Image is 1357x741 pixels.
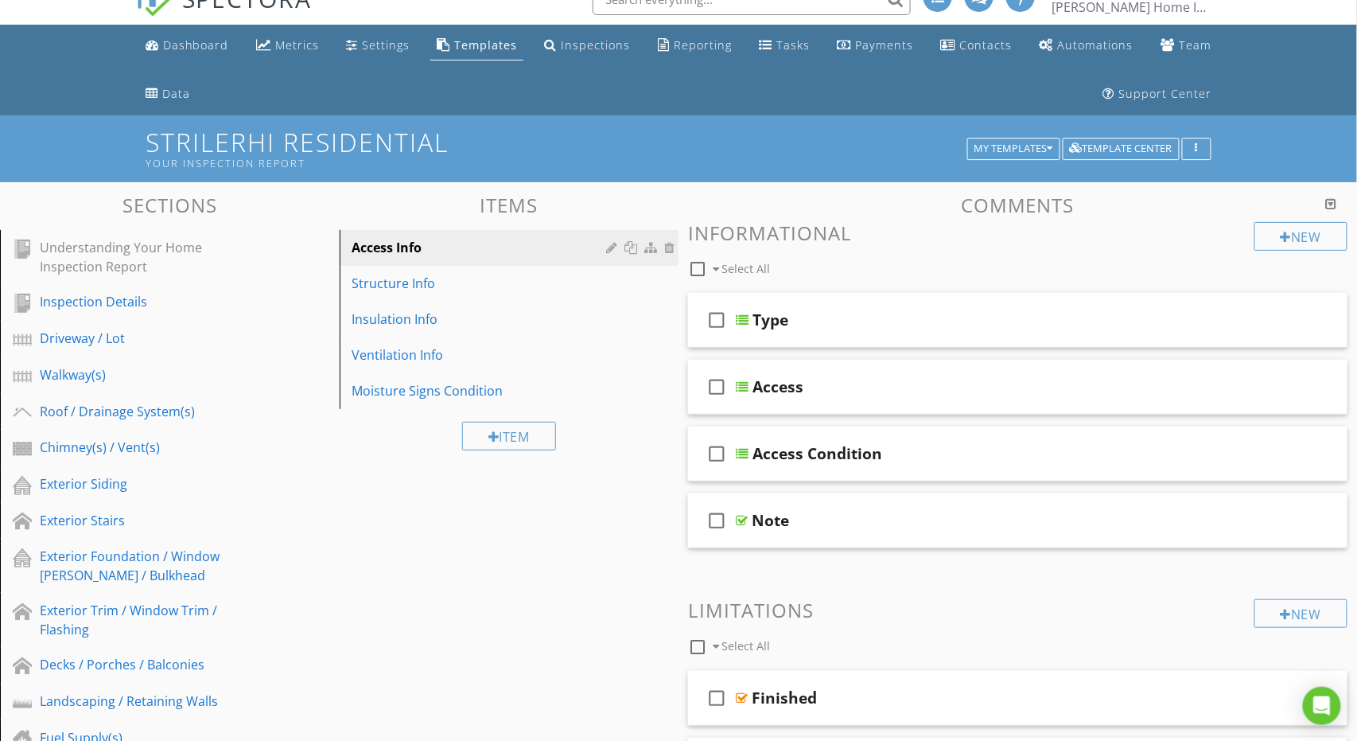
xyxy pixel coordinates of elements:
h3: Items [340,194,679,216]
div: Roof / Drainage System(s) [40,402,264,421]
div: Walkway(s) [40,365,264,384]
a: Template Center [1063,140,1180,154]
div: Access Info [352,238,612,257]
div: Templates [454,37,517,53]
div: Data [162,86,190,101]
a: Tasks [752,31,816,60]
i: check_box_outline_blank [704,679,729,717]
a: Reporting [651,31,738,60]
h1: StrilerHI Residential [146,128,1211,169]
div: Structure Info [352,274,612,293]
h3: Comments [688,194,1347,216]
div: Support Center [1118,86,1211,101]
div: Open Intercom Messenger [1303,687,1341,725]
a: Templates [430,31,523,60]
div: My Templates [974,143,1053,154]
div: Ventilation Info [352,345,612,365]
div: Template Center [1070,143,1172,154]
div: Exterior Trim / Window Trim / Flashing [40,601,264,639]
div: Exterior Foundation / Window [PERSON_NAME] / Bulkhead [40,547,264,585]
div: Dashboard [163,37,229,53]
div: Automations [1058,37,1133,53]
a: Metrics [250,31,325,60]
div: Note [752,511,789,530]
i: check_box_outline_blank [704,301,729,339]
div: Team [1179,37,1211,53]
div: New [1254,222,1347,251]
button: Template Center [1063,138,1180,160]
button: My Templates [967,138,1060,160]
div: Insulation Info [352,310,612,329]
div: Driveway / Lot [40,329,264,348]
div: Landscaping / Retaining Walls [40,692,264,711]
a: Support Center [1096,80,1218,109]
div: Inspection Details [40,292,264,311]
div: Chimney(s) / Vent(s) [40,438,264,457]
div: Moisture Signs Condition [352,381,612,400]
div: Exterior Stairs [40,511,264,530]
h3: Limitations [688,599,1347,621]
span: Select All [721,261,770,276]
i: check_box_outline_blank [704,368,729,406]
a: Dashboard [139,31,235,60]
div: Access [752,377,803,396]
div: Metrics [275,37,319,53]
div: Reporting [674,37,732,53]
a: Data [139,80,196,109]
div: Your Inspection Report [146,157,972,170]
div: Inspections [562,37,631,53]
div: Settings [362,37,410,53]
a: Automations (Advanced) [1033,31,1140,60]
i: check_box_outline_blank [704,435,729,473]
div: New [1254,599,1347,628]
div: Access Condition [752,444,882,463]
div: Finished [752,688,817,708]
h3: Informational [688,222,1347,244]
div: Payments [855,37,913,53]
a: Payments [830,31,920,60]
div: Exterior Siding [40,474,264,493]
a: Team [1154,31,1218,60]
div: Tasks [776,37,810,53]
div: Item [462,422,556,450]
i: check_box_outline_blank [704,501,729,540]
div: Type [752,310,788,330]
a: Contacts [935,31,1019,60]
div: Contacts [960,37,1013,53]
a: Inspections [539,31,637,60]
a: Settings [340,31,416,60]
div: Understanding Your Home Inspection Report [40,238,264,276]
div: Decks / Porches / Balconies [40,655,264,674]
span: Select All [721,638,770,653]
